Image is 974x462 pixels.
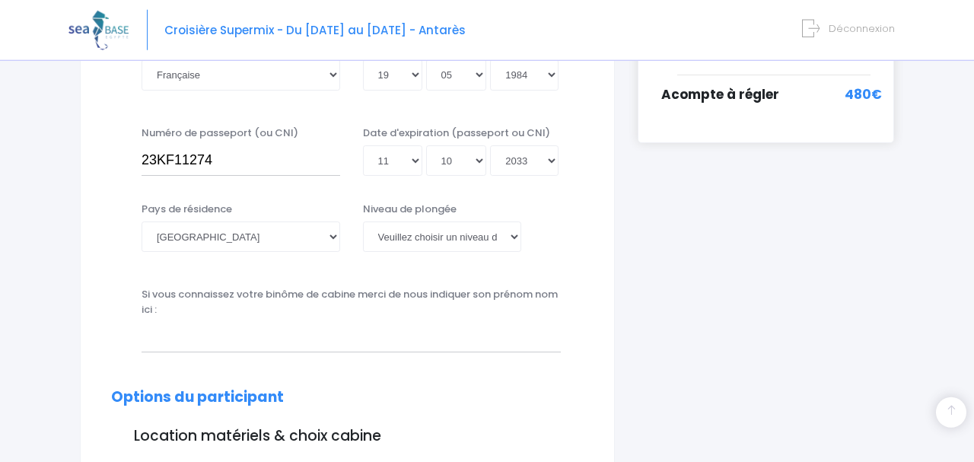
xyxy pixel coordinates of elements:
[111,428,584,445] h3: Location matériels & choix cabine
[845,85,882,105] span: 480€
[661,50,791,65] span: Prix total de la réservation
[111,389,584,406] h2: Options du participant
[142,287,561,317] label: Si vous connaissez votre binôme de cabine merci de nous indiquer son prénom nom ici :
[363,126,550,141] label: Date d'expiration (passeport ou CNI)
[661,85,779,104] span: Acompte à régler
[363,202,457,217] label: Niveau de plongée
[829,21,895,36] span: Déconnexion
[164,22,466,38] span: Croisière Supermix - Du [DATE] au [DATE] - Antarès
[142,126,298,141] label: Numéro de passeport (ou CNI)
[142,202,232,217] label: Pays de résidence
